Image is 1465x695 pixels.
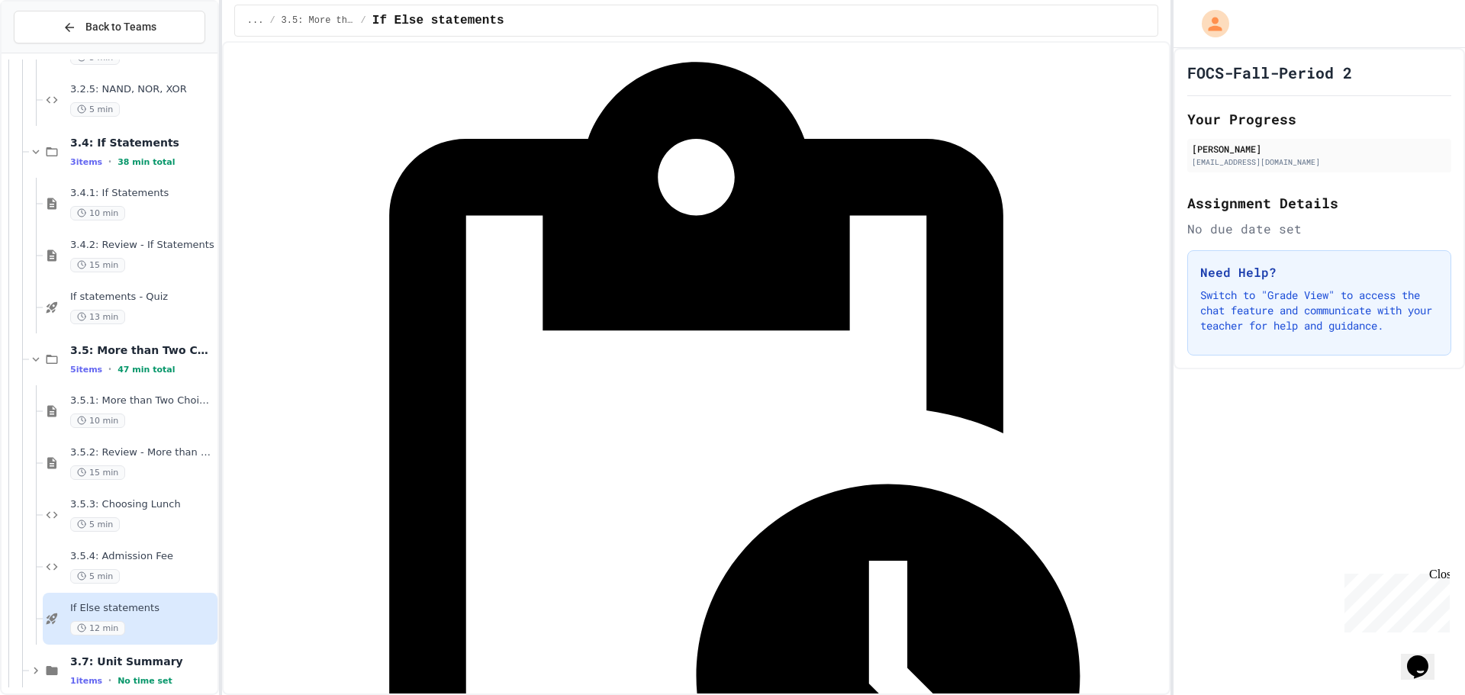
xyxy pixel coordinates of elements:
span: 15 min [70,465,125,480]
span: 3.7: Unit Summary [70,655,214,668]
span: No time set [118,676,172,686]
span: 3.5.3: Choosing Lunch [70,498,214,511]
span: If Else statements [372,11,504,30]
div: [EMAIL_ADDRESS][DOMAIN_NAME] [1192,156,1447,168]
span: / [361,14,366,27]
h3: Need Help? [1200,263,1438,282]
span: If Else statements [70,602,214,615]
span: ... [247,14,264,27]
span: • [108,363,111,375]
span: • [108,156,111,168]
span: 10 min [70,413,125,428]
span: 3.2.5: NAND, NOR, XOR [70,83,214,96]
div: Chat with us now!Close [6,6,105,97]
span: 3.4.2: Review - If Statements [70,239,214,252]
span: 3.5.2: Review - More than Two Choices [70,446,214,459]
span: 38 min total [118,157,175,167]
span: 3.4.1: If Statements [70,187,214,200]
span: 5 items [70,365,102,375]
span: 47 min total [118,365,175,375]
p: Switch to "Grade View" to access the chat feature and communicate with your teacher for help and ... [1200,288,1438,333]
div: [PERSON_NAME] [1192,142,1447,156]
span: Back to Teams [85,19,156,35]
span: 3.5: More than Two Choices [282,14,355,27]
span: 13 min [70,310,125,324]
span: 10 min [70,206,125,220]
h2: Assignment Details [1187,192,1451,214]
span: / [269,14,275,27]
button: Back to Teams [14,11,205,43]
span: 3.5: More than Two Choices [70,343,214,357]
iframe: chat widget [1401,634,1450,680]
span: 15 min [70,258,125,272]
span: 3 items [70,157,102,167]
span: 5 min [70,569,120,584]
span: 1 items [70,676,102,686]
span: 5 min [70,517,120,532]
span: 3.4: If Statements [70,136,214,150]
h1: FOCS-Fall-Period 2 [1187,62,1352,83]
div: My Account [1186,6,1233,41]
span: • [108,674,111,687]
div: No due date set [1187,220,1451,238]
span: If statements - Quiz [70,291,214,304]
span: 3.5.1: More than Two Choices [70,394,214,407]
span: 5 min [70,102,120,117]
iframe: chat widget [1338,568,1450,632]
span: 3.5.4: Admission Fee [70,550,214,563]
span: 12 min [70,621,125,635]
h2: Your Progress [1187,108,1451,130]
